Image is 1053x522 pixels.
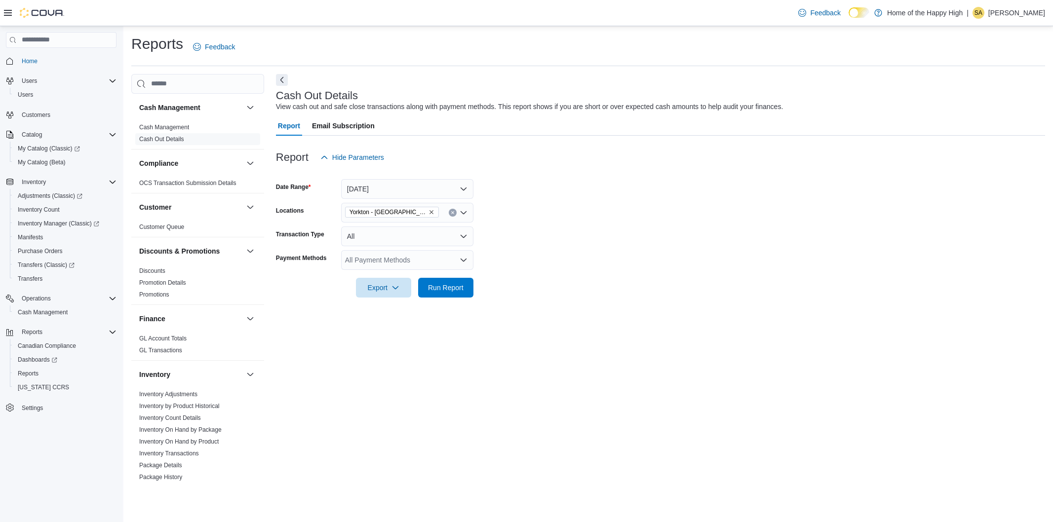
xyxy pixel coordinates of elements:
span: Feedback [205,42,235,52]
button: Manifests [10,230,120,244]
span: Inventory On Hand by Product [139,438,219,446]
button: Inventory [244,369,256,380]
span: Users [18,91,33,99]
a: Adjustments (Classic) [10,189,120,203]
span: Customer Queue [139,223,184,231]
button: Cash Management [139,103,242,112]
button: Catalog [2,128,120,142]
span: My Catalog (Beta) [18,158,66,166]
span: Export [362,278,405,298]
a: My Catalog (Beta) [14,156,70,168]
span: Transfers [14,273,117,285]
span: Cash Management [139,123,189,131]
div: Shawn Alexander [973,7,984,19]
span: Reports [18,370,39,377]
h3: Discounts & Promotions [139,246,220,256]
a: Canadian Compliance [14,340,80,352]
a: Inventory Count [14,204,64,216]
span: OCS Transaction Submission Details [139,179,236,187]
a: My Catalog (Classic) [14,143,84,154]
span: Inventory Transactions [139,449,199,457]
a: Users [14,89,37,101]
h3: Customer [139,202,171,212]
span: Cash Out Details [139,135,184,143]
span: Run Report [428,283,464,293]
label: Payment Methods [276,254,327,262]
button: Purchase Orders [10,244,120,258]
span: GL Account Totals [139,335,187,342]
a: Promotion Details [139,279,186,286]
span: Inventory Count [18,206,60,214]
span: Purchase Orders [14,245,117,257]
span: My Catalog (Classic) [18,145,80,152]
a: Promotions [139,291,169,298]
a: Adjustments (Classic) [14,190,86,202]
button: [US_STATE] CCRS [10,380,120,394]
span: Yorkton - [GEOGRAPHIC_DATA] - Fire & Flower [350,207,427,217]
a: Package Details [139,462,182,469]
button: Clear input [449,209,457,217]
span: Transfers [18,275,42,283]
div: Customer [131,221,264,237]
button: Open list of options [460,209,468,217]
a: Inventory On Hand by Product [139,438,219,445]
span: SA [975,7,982,19]
a: Dashboards [14,354,61,366]
span: Yorkton - York Station - Fire & Flower [345,207,439,218]
button: All [341,226,473,246]
a: Cash Out Details [139,136,184,143]
span: Users [14,89,117,101]
button: Open list of options [460,256,468,264]
button: Cash Management [244,102,256,113]
span: [US_STATE] CCRS [18,383,69,391]
button: Customer [139,202,242,212]
img: Cova [20,8,64,18]
span: Customers [22,111,50,119]
h3: Report [276,151,309,163]
a: Transfers (Classic) [14,259,78,271]
button: Finance [139,314,242,324]
span: My Catalog (Beta) [14,156,117,168]
span: Settings [22,404,43,412]
span: Operations [22,295,51,302]
a: Inventory Manager (Classic) [10,217,120,230]
h1: Reports [131,34,183,54]
span: Catalog [18,129,117,141]
button: Inventory Count [10,203,120,217]
span: My Catalog (Classic) [14,143,117,154]
div: Cash Management [131,121,264,149]
span: Promotion Details [139,279,186,287]
button: Catalog [18,129,46,141]
a: Package History [139,474,182,481]
button: Run Report [418,278,473,298]
button: Inventory [18,176,50,188]
span: Reports [18,326,117,338]
p: | [967,7,969,19]
span: Inventory On Hand by Package [139,426,222,434]
a: Manifests [14,231,47,243]
span: Reports [22,328,42,336]
button: Reports [18,326,46,338]
a: Reports [14,368,42,379]
span: Promotions [139,291,169,298]
span: Inventory Manager (Classic) [18,220,99,227]
span: Inventory by Product Historical [139,402,220,410]
a: Purchase Orders [14,245,67,257]
button: My Catalog (Beta) [10,155,120,169]
a: Inventory by Product Historical [139,403,220,410]
span: Customers [18,109,117,121]
h3: Cash Out Details [276,90,358,102]
span: Discounts [139,267,165,275]
button: Operations [18,293,55,304]
p: [PERSON_NAME] [988,7,1045,19]
a: OCS Transaction Submission Details [139,180,236,186]
a: Customers [18,109,54,121]
button: Users [18,75,41,87]
button: Users [2,74,120,88]
span: Cash Management [14,306,117,318]
button: Hide Parameters [316,148,388,167]
a: Transfers (Classic) [10,258,120,272]
div: Discounts & Promotions [131,265,264,304]
button: Inventory [139,370,242,379]
span: Home [18,55,117,67]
